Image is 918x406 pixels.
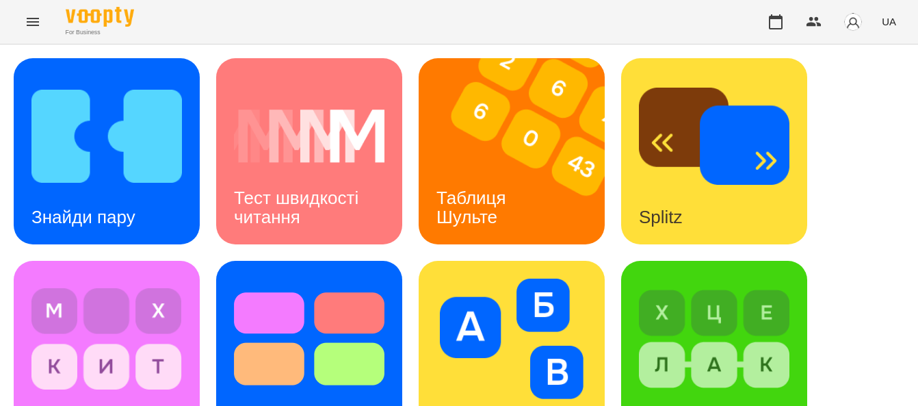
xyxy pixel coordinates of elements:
[419,58,605,244] a: Таблиця ШультеТаблиця Шульте
[639,207,683,227] h3: Splitz
[14,58,200,244] a: Знайди паруЗнайди пару
[234,279,384,399] img: Тест Струпа
[216,58,402,244] a: Тест швидкості читанняТест швидкості читання
[843,12,863,31] img: avatar_s.png
[419,58,622,244] img: Таблиця Шульте
[234,188,363,227] h3: Тест швидкості читання
[876,9,902,34] button: UA
[436,279,587,399] img: Алфавіт
[31,207,135,227] h3: Знайди пару
[621,58,807,244] a: SplitzSplitz
[639,76,789,196] img: Splitz
[31,279,182,399] img: Філворди
[639,279,789,399] img: Знайди слово
[882,14,896,29] span: UA
[16,5,49,38] button: Menu
[66,28,134,37] span: For Business
[436,188,511,227] h3: Таблиця Шульте
[66,7,134,27] img: Voopty Logo
[234,76,384,196] img: Тест швидкості читання
[31,76,182,196] img: Знайди пару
